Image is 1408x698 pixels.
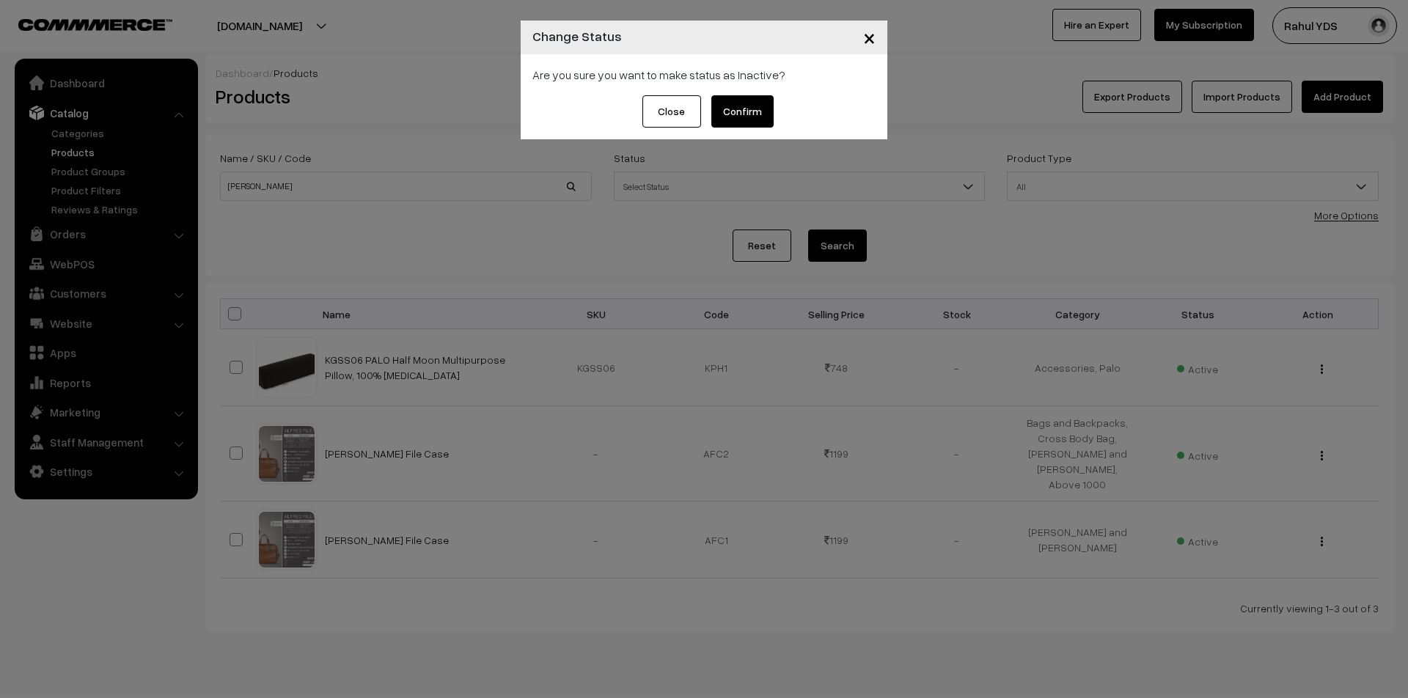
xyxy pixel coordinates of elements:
[711,95,774,128] button: Confirm
[863,23,876,51] span: ×
[532,26,622,46] h4: Change Status
[851,15,887,60] button: Close
[642,95,701,128] button: Close
[532,66,876,84] div: Are you sure you want to make status as Inactive?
